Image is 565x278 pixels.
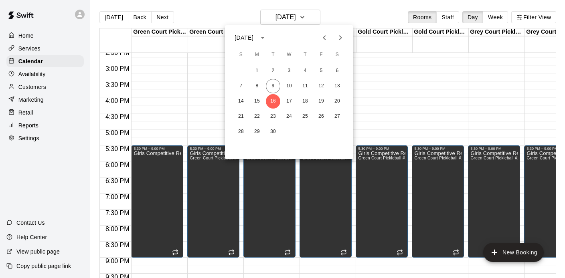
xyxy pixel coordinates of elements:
[330,64,344,78] button: 6
[314,64,328,78] button: 5
[298,47,312,63] span: Thursday
[330,47,344,63] span: Saturday
[234,94,248,109] button: 14
[316,30,332,46] button: Previous month
[298,109,312,124] button: 25
[332,30,348,46] button: Next month
[282,64,296,78] button: 3
[314,47,328,63] span: Friday
[234,79,248,93] button: 7
[282,109,296,124] button: 24
[250,47,264,63] span: Monday
[266,94,280,109] button: 16
[234,109,248,124] button: 21
[298,64,312,78] button: 4
[266,125,280,139] button: 30
[266,64,280,78] button: 2
[235,34,253,42] div: [DATE]
[234,47,248,63] span: Sunday
[282,47,296,63] span: Wednesday
[250,79,264,93] button: 8
[298,79,312,93] button: 11
[256,31,269,44] button: calendar view is open, switch to year view
[266,47,280,63] span: Tuesday
[330,109,344,124] button: 27
[266,109,280,124] button: 23
[282,79,296,93] button: 10
[250,94,264,109] button: 15
[330,79,344,93] button: 13
[314,79,328,93] button: 12
[314,109,328,124] button: 26
[250,125,264,139] button: 29
[250,109,264,124] button: 22
[266,79,280,93] button: 9
[282,94,296,109] button: 17
[330,94,344,109] button: 20
[250,64,264,78] button: 1
[314,94,328,109] button: 19
[298,94,312,109] button: 18
[234,125,248,139] button: 28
